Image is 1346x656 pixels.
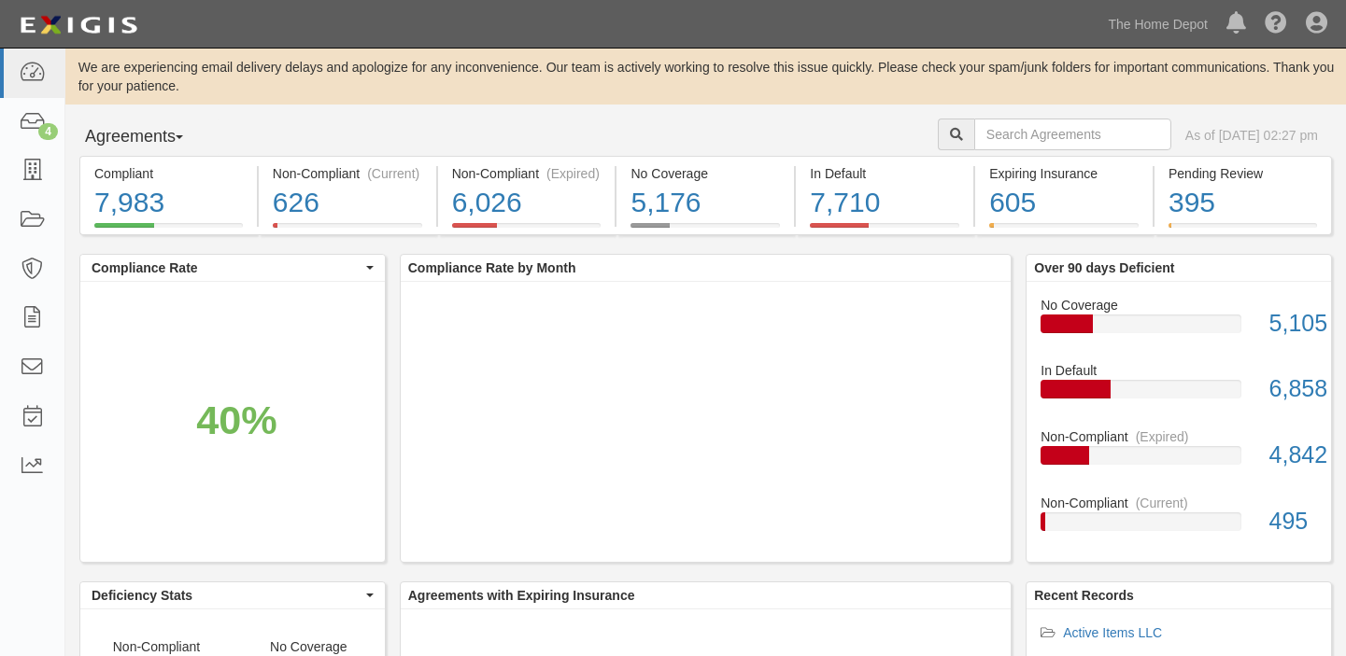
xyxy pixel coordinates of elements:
a: Non-Compliant(Expired)6,026 [438,223,616,238]
b: Compliance Rate by Month [408,260,576,275]
a: In Default7,710 [796,223,973,238]
div: Non-Compliant (Current) [273,164,422,183]
button: Agreements [79,119,220,156]
a: Non-Compliant(Current)626 [259,223,436,238]
div: (Current) [367,164,419,183]
input: Search Agreements [974,119,1171,150]
div: Pending Review [1169,164,1317,183]
div: 40% [196,392,277,450]
div: 5,105 [1255,307,1331,341]
div: 6,858 [1255,372,1331,406]
button: Compliance Rate [80,255,385,281]
div: As of [DATE] 02:27 pm [1185,126,1318,145]
div: Non-Compliant (Expired) [452,164,602,183]
b: Over 90 days Deficient [1034,260,1174,275]
div: In Default [1027,361,1331,380]
div: (Current) [1136,494,1188,512]
div: 605 [989,183,1139,223]
a: Non-Compliant(Expired)4,842 [1041,427,1317,494]
a: In Default6,858 [1041,361,1317,427]
img: logo-5460c22ac91f19d4615b14bd174203de0afe785f0fc80cf4dbbc73dc1793850b.png [14,8,143,42]
div: (Expired) [1136,427,1189,446]
i: Help Center - Complianz [1265,13,1287,35]
span: Compliance Rate [92,258,361,277]
div: 5,176 [630,183,780,223]
button: Deficiency Stats [80,582,385,608]
a: Compliant7,983 [79,223,257,238]
div: 7,983 [94,183,243,223]
a: No Coverage5,105 [1041,296,1317,362]
div: Compliant [94,164,243,183]
b: Recent Records [1034,588,1134,603]
div: 395 [1169,183,1317,223]
div: In Default [810,164,959,183]
a: The Home Depot [1098,6,1217,43]
a: No Coverage5,176 [616,223,794,238]
div: Non-Compliant [1027,494,1331,512]
div: 6,026 [452,183,602,223]
a: Active Items LLC [1063,625,1162,640]
div: No Coverage [630,164,780,183]
div: Non-Compliant [1027,427,1331,446]
a: Non-Compliant(Current)495 [1041,494,1317,546]
div: No Coverage [1027,296,1331,314]
div: 7,710 [810,183,959,223]
span: Deficiency Stats [92,586,361,605]
div: 495 [1255,505,1331,538]
div: Expiring Insurance [989,164,1139,183]
a: Expiring Insurance605 [975,223,1153,238]
div: We are experiencing email delivery delays and apologize for any inconvenience. Our team is active... [65,58,1346,95]
div: 4 [38,123,58,140]
b: Agreements with Expiring Insurance [408,588,635,603]
a: Pending Review395 [1155,223,1332,238]
div: 626 [273,183,422,223]
div: 4,842 [1255,439,1331,472]
div: (Expired) [546,164,600,183]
